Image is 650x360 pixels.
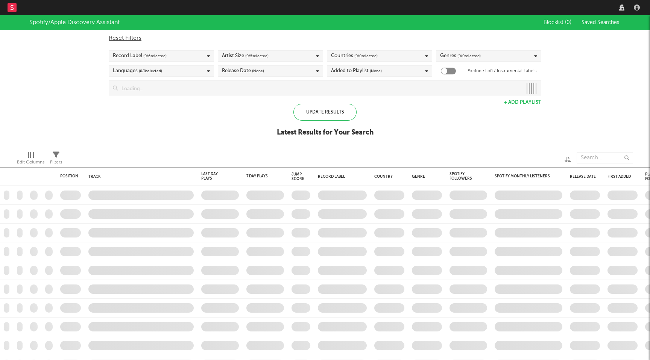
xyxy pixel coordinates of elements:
[222,51,269,61] div: Artist Size
[450,172,476,181] div: Spotify Followers
[495,174,551,178] div: Spotify Monthly Listeners
[50,148,62,170] div: Filters
[50,158,62,167] div: Filters
[222,67,264,76] div: Release Date
[113,51,167,61] div: Record Label
[577,152,633,163] input: Search...
[331,51,378,61] div: Countries
[252,67,264,76] span: (None)
[579,20,621,26] button: Saved Searches
[468,67,536,76] label: Exclude Lofi / Instrumental Labels
[17,158,44,167] div: Edit Columns
[565,20,571,25] span: ( 0 )
[504,100,541,105] button: + Add Playlist
[570,174,596,179] div: Release Date
[113,67,162,76] div: Languages
[246,174,273,178] div: 7 Day Plays
[109,34,541,43] div: Reset Filters
[370,67,382,76] span: (None)
[201,172,228,181] div: Last Day Plays
[292,172,304,181] div: Jump Score
[440,51,481,61] div: Genres
[544,20,571,25] span: Blocklist
[29,18,120,27] div: Spotify/Apple Discovery Assistant
[60,174,78,178] div: Position
[88,174,190,179] div: Track
[17,148,44,170] div: Edit Columns
[143,51,167,61] span: ( 0 / 6 selected)
[245,51,269,61] span: ( 0 / 5 selected)
[354,51,378,61] span: ( 0 / 0 selected)
[118,81,522,96] input: Loading...
[374,174,401,179] div: Country
[457,51,481,61] span: ( 0 / 0 selected)
[293,104,357,121] div: Update Results
[331,67,382,76] div: Added to Playlist
[277,128,374,137] div: Latest Results for Your Search
[139,67,162,76] span: ( 0 / 0 selected)
[582,20,621,25] span: Saved Searches
[607,174,634,179] div: First Added
[318,174,363,179] div: Record Label
[412,174,438,179] div: Genre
